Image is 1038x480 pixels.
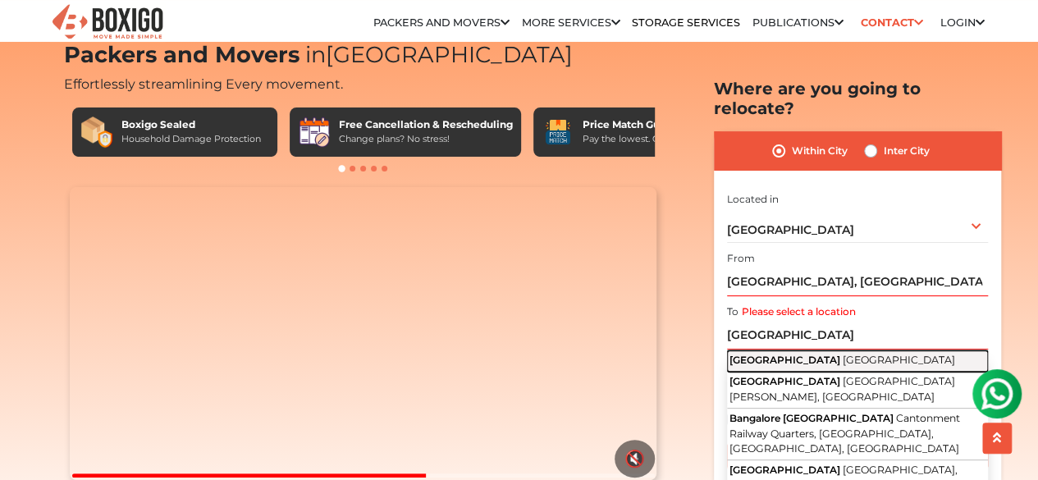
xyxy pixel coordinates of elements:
[884,141,930,161] label: Inter City
[583,117,707,132] div: Price Match Guarantee
[542,116,574,149] img: Price Match Guarantee
[373,16,510,29] a: Packers and Movers
[300,41,573,68] span: [GEOGRAPHIC_DATA]
[64,76,343,92] span: Effortlessly streamlining Every movement.
[80,116,113,149] img: Boxigo Sealed
[729,412,894,424] span: Bangalore [GEOGRAPHIC_DATA]
[727,409,988,460] button: Bangalore [GEOGRAPHIC_DATA] Cantonment Railway Quarters, [GEOGRAPHIC_DATA], [GEOGRAPHIC_DATA], [G...
[632,16,740,29] a: Storage Services
[50,2,165,43] img: Boxigo
[843,354,955,366] span: [GEOGRAPHIC_DATA]
[16,16,49,49] img: whatsapp-icon.svg
[727,350,988,372] button: [GEOGRAPHIC_DATA] [GEOGRAPHIC_DATA]
[298,116,331,149] img: Free Cancellation & Rescheduling
[742,304,856,319] label: Please select a location
[982,423,1012,454] button: scroll up
[727,372,988,409] button: [GEOGRAPHIC_DATA] [GEOGRAPHIC_DATA][PERSON_NAME], [GEOGRAPHIC_DATA]
[940,16,984,29] a: Login
[855,10,928,35] a: Contact
[615,440,655,478] button: 🔇
[522,16,620,29] a: More services
[727,251,755,266] label: From
[752,16,844,29] a: Publications
[729,412,960,455] span: Cantonment Railway Quarters, [GEOGRAPHIC_DATA], [GEOGRAPHIC_DATA], [GEOGRAPHIC_DATA]
[729,375,955,403] span: [GEOGRAPHIC_DATA][PERSON_NAME], [GEOGRAPHIC_DATA]
[792,141,848,161] label: Within City
[339,117,513,132] div: Free Cancellation & Rescheduling
[727,321,988,350] input: Select Building or Nearest Landmark
[714,79,1001,118] h2: Where are you going to relocate?
[64,42,663,69] h1: Packers and Movers
[729,464,840,476] span: [GEOGRAPHIC_DATA]
[305,41,326,68] span: in
[727,304,738,319] label: To
[121,132,261,146] div: Household Damage Protection
[727,191,779,206] label: Located in
[727,222,854,237] span: [GEOGRAPHIC_DATA]
[729,375,840,387] span: [GEOGRAPHIC_DATA]
[583,132,707,146] div: Pay the lowest. Guaranteed!
[121,117,261,132] div: Boxigo Sealed
[729,354,840,366] span: [GEOGRAPHIC_DATA]
[727,267,988,296] input: Select Building or Nearest Landmark
[339,132,513,146] div: Change plans? No stress!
